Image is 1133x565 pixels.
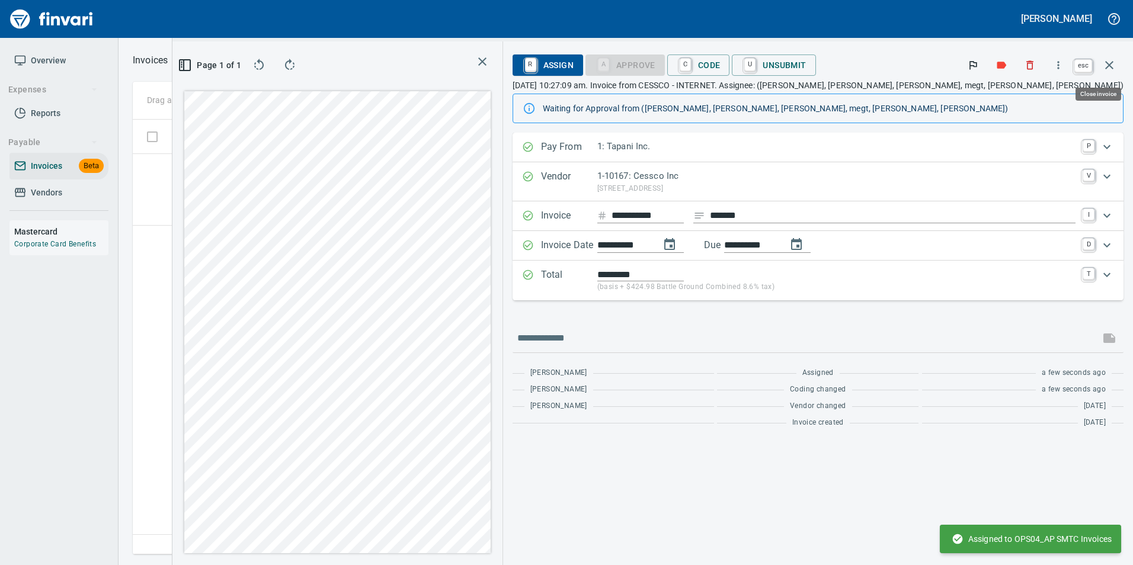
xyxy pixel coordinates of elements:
p: Invoice Date [541,238,597,253]
a: T [1083,268,1094,280]
svg: Invoice number [597,208,607,223]
span: Beta [79,159,104,173]
p: Invoices [133,53,168,68]
a: U [744,58,756,71]
button: change due date [782,230,811,259]
button: Labels [988,52,1014,78]
span: Overview [31,53,66,68]
span: Payable [8,135,98,150]
span: Vendors [31,185,62,200]
span: This records your message into the invoice and notifies anyone mentioned [1095,324,1124,352]
a: I [1083,208,1094,220]
button: Upload an Invoice [168,53,191,68]
button: Discard [1017,52,1043,78]
span: Vendor changed [790,400,846,412]
span: Assigned to OPS04_AP SMTC Invoices [952,533,1112,545]
div: Expand [513,162,1124,201]
span: [DATE] [1084,400,1106,412]
p: 1: Tapani Inc. [597,140,1076,153]
span: [DATE] [1084,417,1106,429]
button: More [1045,52,1071,78]
div: Expand [513,231,1124,261]
span: Reports [31,106,60,121]
a: R [525,58,536,71]
span: Assigned [802,367,834,379]
a: Corporate Card Benefits [14,240,96,248]
span: [PERSON_NAME] [530,367,587,379]
span: Page 1 of 1 [187,58,235,73]
span: Unsubmit [741,55,806,75]
img: Finvari [7,5,96,33]
span: [PERSON_NAME] [530,384,587,396]
p: Drag a column heading here to group the table [147,94,321,106]
h5: [PERSON_NAME] [1021,12,1092,25]
a: C [680,58,691,71]
div: Coding Required [585,59,665,69]
p: [STREET_ADDRESS] [597,183,1076,195]
p: Due [704,238,760,252]
p: Invoice [541,208,597,224]
div: Expand [513,133,1124,162]
a: V [1083,169,1094,181]
span: Coding changed [790,384,846,396]
button: Flag [960,52,986,78]
a: esc [1074,59,1092,72]
p: [DATE] 10:27:09 am. Invoice from CESSCO - INTERNET. Assignee: ([PERSON_NAME], [PERSON_NAME], [PER... [513,79,1124,91]
p: 1-10167: Cessco Inc [597,169,1076,183]
span: [PERSON_NAME] [530,400,587,412]
p: Vendor [541,169,597,194]
div: Expand [513,261,1124,300]
button: change date [655,230,684,259]
span: Invoices [31,159,62,174]
span: a few seconds ago [1042,367,1106,379]
span: a few seconds ago [1042,384,1106,396]
span: Assign [522,55,574,75]
div: Expand [513,201,1124,231]
span: Code [677,55,721,75]
a: D [1083,238,1094,250]
span: Invoice created [792,417,844,429]
span: Expenses [8,82,98,97]
a: P [1083,140,1094,152]
nav: breadcrumb [133,53,168,68]
p: (basis + $424.98 Battle Ground Combined 8.6% tax) [597,281,1076,293]
p: Pay From [541,140,597,155]
div: Waiting for Approval from ([PERSON_NAME], [PERSON_NAME], [PERSON_NAME], megt, [PERSON_NAME], [PER... [543,98,1113,119]
h6: Mastercard [14,225,108,238]
p: Total [541,268,597,293]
